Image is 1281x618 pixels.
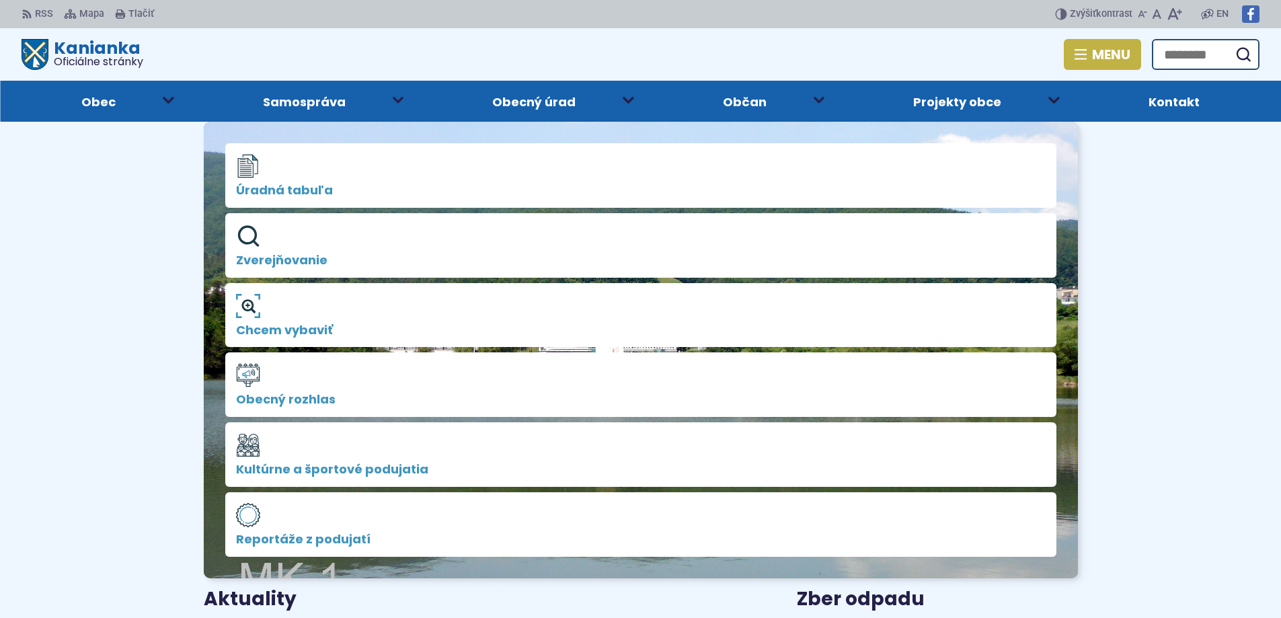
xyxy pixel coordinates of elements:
[204,589,297,610] h3: Aktuality
[22,39,48,70] img: Prejsť na domovskú stránku
[613,86,644,113] button: Otvoriť podmenu pre
[22,39,143,70] a: Logo Kanianka, prejsť na domovskú stránku.
[1089,81,1260,122] a: Kontakt
[432,81,636,122] a: Obecný úrad
[853,81,1062,122] a: Projekty obce
[236,393,1046,406] span: Obecný rozhlas
[54,56,143,67] span: Oficiálne stránky
[1070,9,1132,20] span: kontrast
[1064,39,1141,70] button: Menu
[263,81,346,122] span: Samospráva
[203,81,406,122] a: Samospráva
[804,86,834,113] button: Otvoriť podmenu pre
[236,533,1046,546] span: Reportáže z podujatí
[492,81,576,122] span: Obecný úrad
[1149,81,1200,122] span: Kontakt
[81,81,116,122] span: Obec
[35,6,53,22] span: RSS
[383,86,414,113] button: Otvoriť podmenu pre
[1070,8,1096,20] span: Zvýšiť
[1092,49,1130,60] span: Menu
[225,422,1056,487] a: Kultúrne a športové podujatia
[22,81,176,122] a: Obec
[1242,5,1259,23] img: Prejsť na Facebook stránku
[1216,6,1229,22] span: EN
[153,86,184,113] button: Otvoriť podmenu pre
[225,492,1056,557] a: Reportáže z podujatí
[128,9,154,20] span: Tlačiť
[225,283,1056,348] a: Chcem vybaviť
[48,40,143,67] h1: Kanianka
[797,589,1077,610] h3: Zber odpadu
[236,463,1046,476] span: Kultúrne a športové podujatia
[225,143,1056,208] a: Úradná tabuľa
[913,81,1001,122] span: Projekty obce
[236,184,1046,197] span: Úradná tabuľa
[663,81,827,122] a: Občan
[1039,86,1070,113] button: Otvoriť podmenu pre
[723,81,767,122] span: Občan
[225,213,1056,278] a: Zverejňovanie
[236,254,1046,267] span: Zverejňovanie
[236,323,1046,337] span: Chcem vybaviť
[79,6,104,22] span: Mapa
[1214,6,1231,22] a: EN
[225,352,1056,417] a: Obecný rozhlas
